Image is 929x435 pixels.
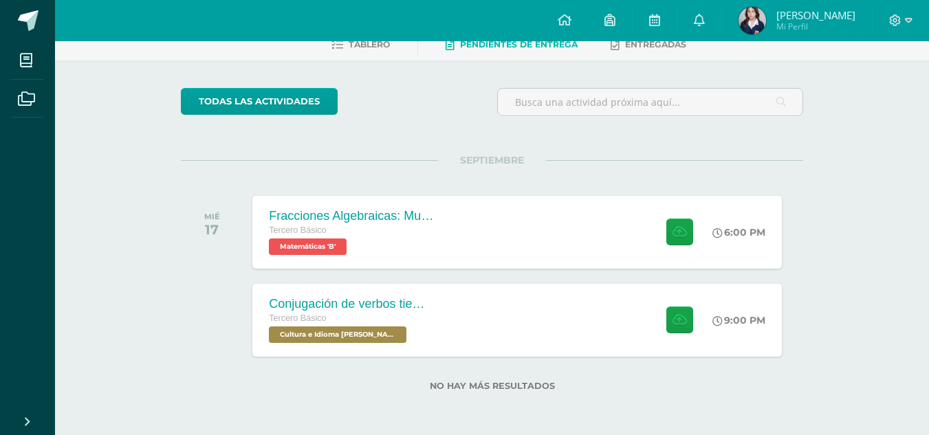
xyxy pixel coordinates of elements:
div: 17 [204,221,220,238]
span: Cultura e Idioma Maya Garífuna o Xinca 'B' [269,326,406,343]
span: Matemáticas 'B' [269,238,347,255]
span: [PERSON_NAME] [776,8,855,22]
div: Fracciones Algebraicas: Multiplicación y División [269,209,434,223]
span: Pendientes de entrega [460,39,578,49]
span: Mi Perfil [776,21,855,32]
a: Pendientes de entrega [446,34,578,56]
div: 6:00 PM [712,226,765,238]
div: Conjugación de verbos tiempo pasado en kaqchikel [269,297,434,311]
a: Entregadas [611,34,686,56]
input: Busca una actividad próxima aquí... [498,89,802,115]
span: Tercero Básico [269,313,326,323]
span: Tablero [349,39,390,49]
a: Tablero [331,34,390,56]
img: 41b69cafc6c9dcc1d0ea30fe2271c450.png [739,7,766,34]
div: MIÉ [204,212,220,221]
label: No hay más resultados [181,381,803,391]
span: Entregadas [625,39,686,49]
a: todas las Actividades [181,88,338,115]
span: SEPTIEMBRE [438,154,546,166]
div: 9:00 PM [712,314,765,326]
span: Tercero Básico [269,225,326,235]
